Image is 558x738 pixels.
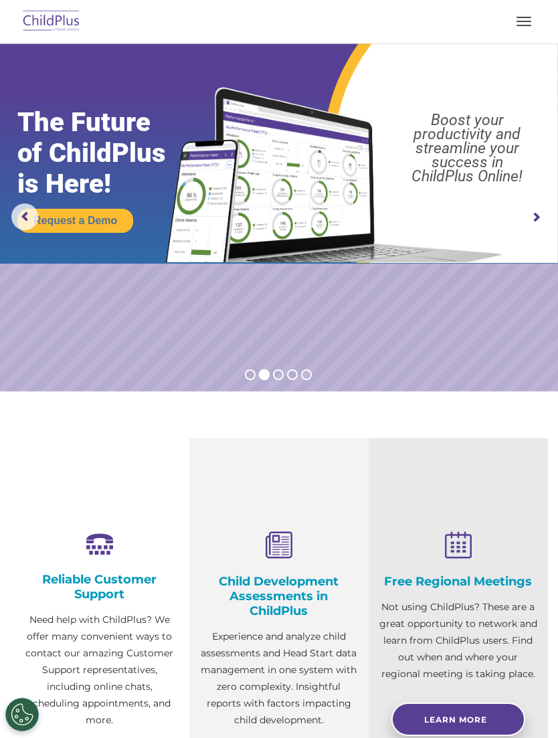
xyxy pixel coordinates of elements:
h4: Reliable Customer Support [20,572,179,602]
span: Learn More [424,715,487,725]
a: Learn More [391,703,525,736]
rs-layer: Boost your productivity and streamline your success in ChildPlus Online! [385,113,550,183]
h4: Free Regional Meetings [379,574,538,589]
h4: Child Development Assessments in ChildPlus [199,574,359,618]
img: ChildPlus by Procare Solutions [20,6,83,37]
a: Request a Demo [17,209,133,233]
button: Cookies Settings [5,698,39,731]
p: Experience and analyze child assessments and Head Start data management in one system with zero c... [199,628,359,729]
p: Not using ChildPlus? These are a great opportunity to network and learn from ChildPlus users. Fin... [379,599,538,682]
p: Need help with ChildPlus? We offer many convenient ways to contact our amazing Customer Support r... [20,612,179,729]
rs-layer: The Future of ChildPlus is Here! [17,107,195,199]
